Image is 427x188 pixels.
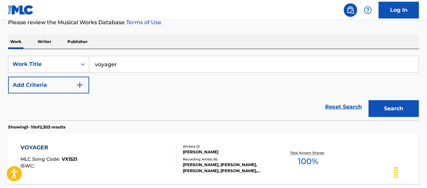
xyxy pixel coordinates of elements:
span: MLC Song Code : [20,156,62,162]
div: VOYAGER [20,144,77,152]
div: Writers ( 1 ) [183,144,274,149]
a: Terms of Use [125,19,161,26]
p: Work [8,35,23,49]
div: [PERSON_NAME] [183,149,274,155]
span: 100 % [298,155,319,167]
a: Reset Search [322,100,365,114]
p: Writer [36,35,53,49]
div: Recording Artists ( 6 ) [183,157,274,162]
p: Please review the Musical Works Database [8,18,419,27]
a: VOYAGERMLC Song Code:VX1521ISWC:Writers (1)[PERSON_NAME]Recording Artists (6)[PERSON_NAME], [PERS... [8,134,419,184]
img: MLC Logo [8,5,34,15]
div: [PERSON_NAME], [PERSON_NAME], [PERSON_NAME], [PERSON_NAME], [PERSON_NAME] [183,162,274,174]
div: Drag [391,162,402,183]
img: search [346,6,355,14]
img: 9d2ae6d4665cec9f34b9.svg [76,81,84,89]
form: Search Form [8,56,419,120]
button: Add Criteria [8,77,89,93]
a: Log In [379,2,419,18]
img: help [364,6,372,14]
iframe: Chat Widget [393,156,427,188]
div: Work Title [12,60,73,68]
p: Total Known Shares: [290,150,326,155]
p: Publisher [65,35,90,49]
p: Showing 1 - 10 of 2,303 results [8,124,65,130]
span: ISWC : [20,163,36,169]
span: VX1521 [62,156,77,162]
a: Public Search [344,3,357,17]
div: Help [361,3,375,17]
button: Search [369,100,419,117]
